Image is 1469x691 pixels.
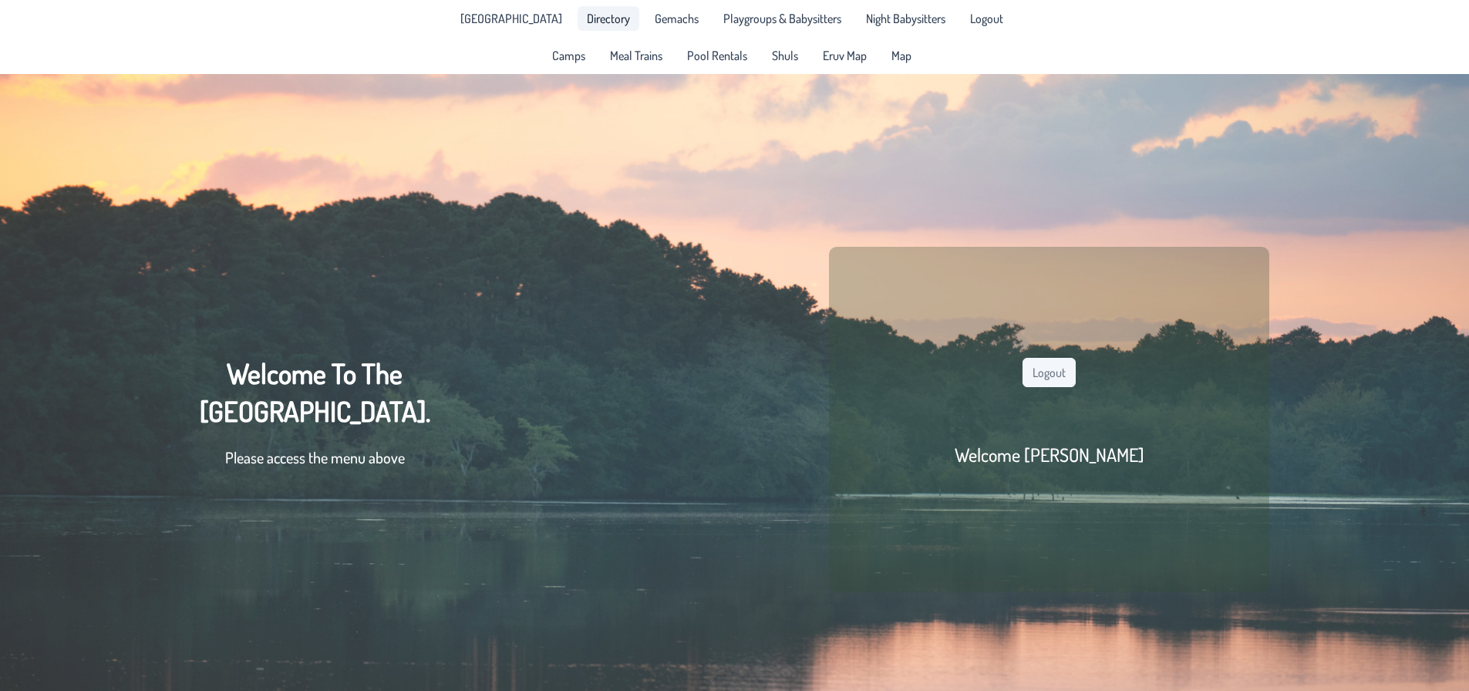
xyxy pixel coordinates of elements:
[714,6,851,31] a: Playgroups & Babysitters
[763,43,807,68] a: Shuls
[866,12,945,25] span: Night Babysitters
[587,12,630,25] span: Directory
[578,6,639,31] a: Directory
[460,12,562,25] span: [GEOGRAPHIC_DATA]
[610,49,662,62] span: Meal Trains
[678,43,756,68] a: Pool Rentals
[451,6,571,31] a: [GEOGRAPHIC_DATA]
[891,49,911,62] span: Map
[552,49,585,62] span: Camps
[814,43,876,68] a: Eruv Map
[200,355,430,484] div: Welcome To The [GEOGRAPHIC_DATA].
[772,49,798,62] span: Shuls
[687,49,747,62] span: Pool Rentals
[857,6,955,31] a: Night Babysitters
[655,12,699,25] span: Gemachs
[200,446,430,469] p: Please access the menu above
[723,12,841,25] span: Playgroups & Babysitters
[451,6,571,31] li: Pine Lake Park
[1023,358,1076,387] button: Logout
[955,443,1144,467] h2: Welcome [PERSON_NAME]
[970,12,1003,25] span: Logout
[543,43,595,68] a: Camps
[645,6,708,31] a: Gemachs
[961,6,1012,31] li: Logout
[601,43,672,68] a: Meal Trains
[823,49,867,62] span: Eruv Map
[882,43,921,68] a: Map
